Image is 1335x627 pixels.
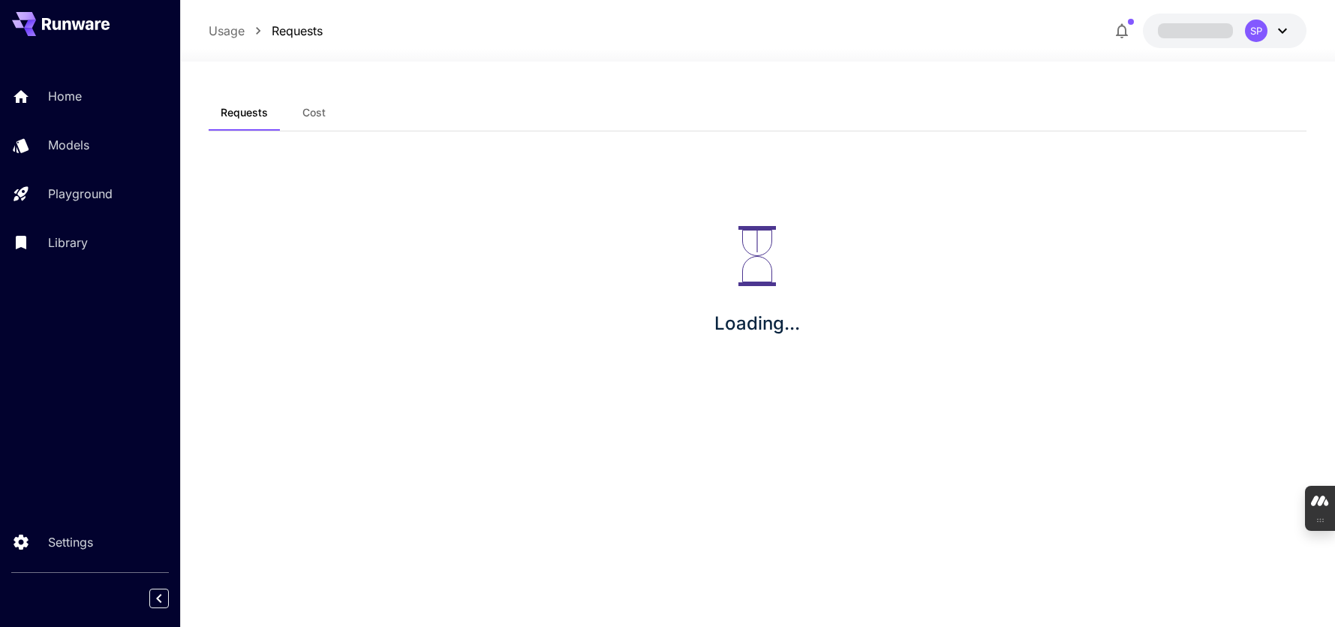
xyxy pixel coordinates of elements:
[48,87,82,105] p: Home
[302,106,326,119] span: Cost
[48,185,113,203] p: Playground
[714,310,800,337] p: Loading...
[209,22,245,40] a: Usage
[1245,20,1267,42] div: SP
[48,533,93,551] p: Settings
[48,234,88,252] p: Library
[272,22,323,40] a: Requests
[149,589,169,608] button: Collapse sidebar
[1143,14,1306,48] button: SP
[221,106,268,119] span: Requests
[209,22,323,40] nav: breadcrumb
[48,136,89,154] p: Models
[161,585,180,612] div: Collapse sidebar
